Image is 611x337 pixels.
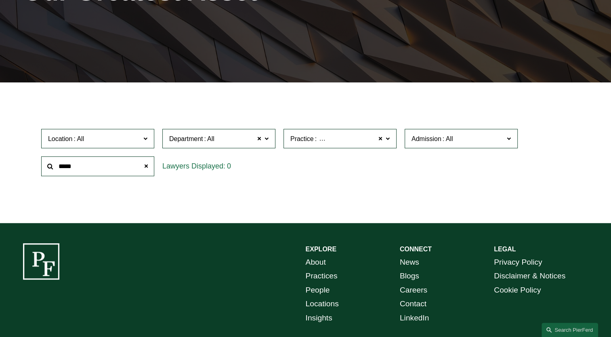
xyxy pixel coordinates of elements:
[306,269,338,283] a: Practices
[400,269,419,283] a: Blogs
[542,323,598,337] a: Search this site
[494,269,565,283] a: Disclaimer & Notices
[318,134,394,144] span: Health and Pharmacy Law
[227,162,231,170] span: 0
[306,283,330,297] a: People
[400,246,432,253] strong: CONNECT
[306,255,326,270] a: About
[400,311,429,325] a: LinkedIn
[306,246,336,253] strong: EXPLORE
[207,134,214,144] span: All
[400,255,419,270] a: News
[400,283,427,297] a: Careers
[494,283,541,297] a: Cookie Policy
[412,135,441,142] span: Admission
[306,311,332,325] a: Insights
[169,135,203,142] span: Department
[494,255,542,270] a: Privacy Policy
[48,135,73,142] span: Location
[290,135,314,142] span: Practice
[400,297,426,311] a: Contact
[494,246,516,253] strong: LEGAL
[306,297,339,311] a: Locations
